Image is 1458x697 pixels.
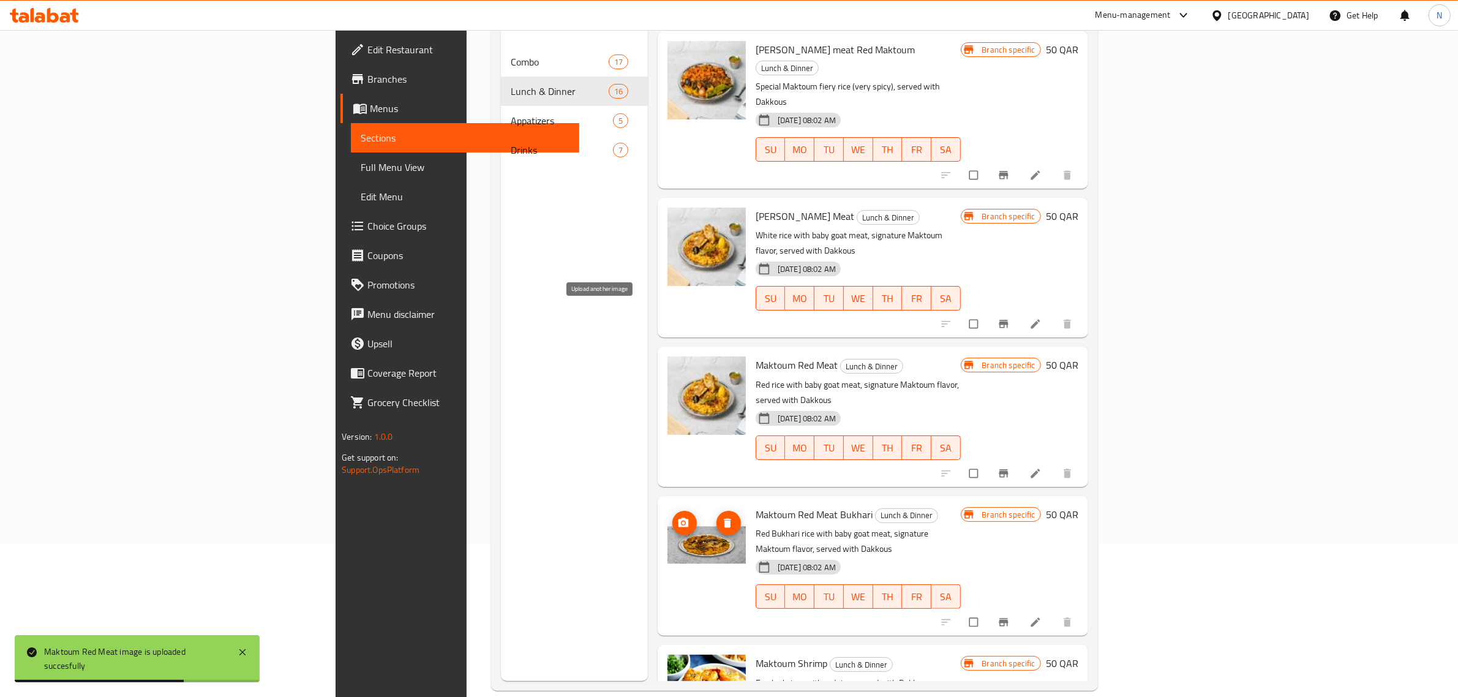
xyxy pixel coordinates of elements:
span: [DATE] 08:02 AM [773,115,841,126]
p: Fresh shrimp with red rice, served with Dakkous [756,676,961,691]
a: Sections [351,123,579,153]
a: Coverage Report [340,358,579,388]
span: Select to update [962,164,988,187]
button: delete image [716,511,741,535]
span: Drinks [511,143,612,157]
span: Maktoum Red Meat Bukhari [756,505,873,524]
span: Select to update [962,462,988,485]
span: SU [761,439,781,457]
a: Promotions [340,270,579,300]
span: TH [878,290,898,307]
button: SA [931,286,961,311]
div: [GEOGRAPHIC_DATA] [1228,9,1309,22]
span: Branches [367,72,569,86]
span: Get support on: [342,450,398,465]
span: WE [849,439,868,457]
span: Full Menu View [361,160,569,175]
button: WE [844,137,873,162]
span: SU [761,588,781,606]
a: Support.OpsPlatform [342,462,419,478]
span: TH [878,439,898,457]
button: MO [785,137,814,162]
img: Narry Narry meat Red Maktoum [667,41,746,119]
button: Branch-specific-item [990,609,1020,636]
div: Combo17 [501,47,648,77]
span: TU [819,141,839,159]
nav: Menu sections [501,42,648,170]
span: Combo [511,55,608,69]
div: Menu-management [1095,8,1171,23]
span: SA [936,141,956,159]
span: TH [878,588,898,606]
a: Menus [340,94,579,123]
button: delete [1054,311,1083,337]
span: Sections [361,130,569,145]
span: MO [790,290,810,307]
span: TU [819,290,839,307]
button: TU [814,435,844,460]
button: Branch-specific-item [990,311,1020,337]
button: TH [873,286,903,311]
button: FR [902,584,931,609]
button: MO [785,435,814,460]
span: Promotions [367,277,569,292]
div: Appatizers5 [501,106,648,135]
button: SA [931,584,961,609]
span: Maktoum Red Meat [756,356,838,374]
div: Lunch & Dinner [875,508,938,523]
button: WE [844,584,873,609]
span: Select to update [962,312,988,336]
div: Maktoum Red Meat image is uploaded succesfully [44,645,225,673]
button: delete [1054,609,1083,636]
span: SA [936,290,956,307]
span: Select to update [962,611,988,634]
span: MO [790,439,810,457]
button: MO [785,286,814,311]
span: Coverage Report [367,366,569,380]
h6: 50 QAR [1046,506,1078,523]
a: Edit menu item [1029,169,1044,181]
button: Branch-specific-item [990,162,1020,189]
button: WE [844,435,873,460]
a: Coupons [340,241,579,270]
a: Grocery Checklist [340,388,579,417]
button: Branch-specific-item [990,460,1020,487]
span: SU [761,290,781,307]
a: Edit Restaurant [340,35,579,64]
span: FR [907,588,926,606]
button: FR [902,435,931,460]
h6: 50 QAR [1046,208,1078,225]
span: 17 [609,56,628,68]
span: Menu disclaimer [367,307,569,322]
span: Appatizers [511,113,612,128]
span: Lunch & Dinner [876,508,938,522]
span: FR [907,141,926,159]
button: upload picture [672,511,697,535]
span: Lunch & Dinner [857,211,919,225]
a: Edit menu item [1029,467,1044,480]
span: Grocery Checklist [367,395,569,410]
span: Lunch & Dinner [830,658,892,672]
span: TU [819,439,839,457]
span: MO [790,588,810,606]
span: Branch specific [977,211,1040,222]
span: Branch specific [977,44,1040,56]
button: FR [902,137,931,162]
span: 7 [614,145,628,156]
span: Branch specific [977,509,1040,521]
span: [DATE] 08:02 AM [773,263,841,275]
span: [PERSON_NAME] Meat [756,207,854,225]
span: [DATE] 08:02 AM [773,562,841,573]
span: TH [878,141,898,159]
span: SA [936,588,956,606]
img: Maktoum Red Meat [667,356,746,435]
div: Lunch & Dinner [830,657,893,672]
button: SA [931,435,961,460]
button: TH [873,137,903,162]
span: SU [761,141,781,159]
a: Choice Groups [340,211,579,241]
button: delete [1054,460,1083,487]
button: SU [756,137,786,162]
h6: 50 QAR [1046,41,1078,58]
p: Special Maktoum fiery rice (very spicy), served with Dakkous [756,79,961,110]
